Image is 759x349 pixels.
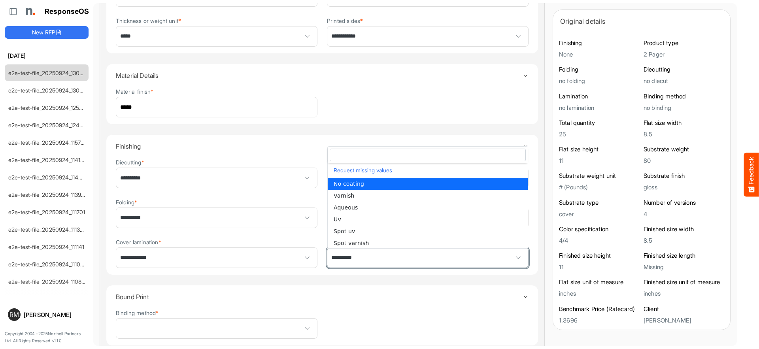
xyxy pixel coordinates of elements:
h6: Finished size unit of measure [644,278,724,286]
h6: Color specification [559,225,640,233]
label: Folding [116,199,137,205]
h6: Lamination [559,92,640,100]
div: dropdownlist [327,146,528,248]
label: Binding method [116,310,159,316]
h5: no folding [559,77,640,84]
div: Original details [560,16,723,27]
h5: 1.3696 [559,317,640,324]
h1: ResponseOS [45,8,89,16]
h6: Folding [559,66,640,74]
label: Thickness or weight unit [116,18,181,24]
h5: 4/4 [559,237,640,244]
span: RM [9,311,19,318]
label: Trimming [327,159,353,165]
button: Feedback [744,153,759,196]
img: Northell [22,4,38,19]
h6: Substrate type [559,199,640,207]
h4: Material Details [116,72,523,79]
h6: [DATE] [5,51,89,60]
h6: Number of versions [644,199,724,207]
h5: None [559,51,640,58]
h6: Benchmark Price (Ratecard) [559,305,640,313]
a: e2e-test-file_20250924_125734 [8,104,89,111]
a: e2e-test-file_20250924_130824 [8,70,90,76]
h5: no diecut [644,77,724,84]
h6: Substrate weight [644,145,724,153]
label: Substrate coating [327,239,374,245]
label: Material finish [116,89,154,94]
h6: Diecutting [644,66,724,74]
label: Substrate lamination [327,199,381,205]
h5: no binding [644,104,724,111]
a: e2e-test-file_20250924_115731 [8,139,86,146]
a: e2e-test-file_20250924_124028 [8,122,90,128]
h5: inches [644,290,724,297]
span: Spot varnish [334,240,369,246]
p: Copyright 2004 - 2025 Northell Partners Ltd. All Rights Reserved. v 1.1.0 [5,330,89,344]
h5: # (Pounds) [559,184,640,191]
h5: 4 [644,211,724,217]
a: e2e-test-file_20250924_111033 [8,261,87,268]
h5: inches [559,290,640,297]
span: Uv [334,216,341,223]
div: [PERSON_NAME] [24,312,85,318]
input: dropdownlistfilter [330,149,525,161]
a: e2e-test-file_20250924_110803 [8,278,89,285]
summary: Toggle content [116,135,529,158]
h5: 2 Pager [644,51,724,58]
span: No coating [334,181,364,187]
h6: Finishing [559,39,640,47]
h6: Product type [644,39,724,47]
a: e2e-test-file_20250924_111701 [8,209,85,215]
label: Cover lamination [116,239,161,245]
span: Varnish [334,192,355,199]
h5: [PERSON_NAME] [644,317,724,324]
h6: Total quantity [559,119,640,127]
a: e2e-test-file_20250924_111141 [8,243,85,250]
button: New RFP [5,26,89,39]
h4: Bound Print [116,293,523,300]
h6: Binding method [644,92,724,100]
h5: no lamination [559,104,640,111]
h6: Client [644,305,724,313]
label: Printed sides [327,18,363,24]
h6: Flat size width [644,119,724,127]
h5: 80 [644,157,724,164]
button: Request missing values [332,165,524,175]
a: e2e-test-file_20250924_114020 [8,174,89,181]
a: e2e-test-file_20250924_130652 [8,87,89,94]
h5: 8.5 [644,131,724,138]
h6: Substrate finish [644,172,724,180]
h5: gloss [644,184,724,191]
h6: Finished size height [559,252,640,260]
h5: 11 [559,157,640,164]
summary: Toggle content [116,64,529,87]
ul: popup [328,178,528,249]
label: Diecutting [116,159,144,165]
a: e2e-test-file_20250924_111359 [8,226,87,233]
a: e2e-test-file_20250924_113916 [8,191,87,198]
h6: Substrate weight unit [559,172,640,180]
h6: Flat size height [559,145,640,153]
h5: 25 [559,131,640,138]
h5: 8.5 [644,237,724,244]
h4: Finishing [116,143,523,150]
a: e2e-test-file_20250924_114134 [8,157,87,163]
h5: Missing [644,264,724,270]
h5: cover [559,211,640,217]
span: Spot uv [334,228,355,234]
h6: Finished size length [644,252,724,260]
h6: Finished size width [644,225,724,233]
summary: Toggle content [116,285,529,308]
h5: 11 [559,264,640,270]
span: Aqueous [334,204,358,211]
h6: Flat size unit of measure [559,278,640,286]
